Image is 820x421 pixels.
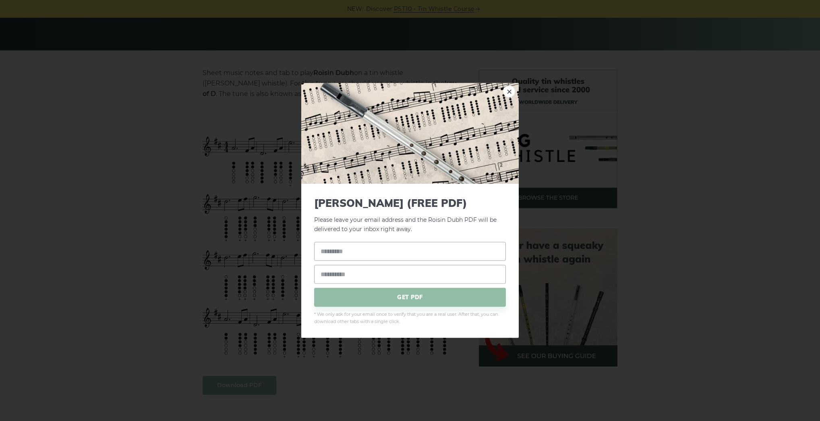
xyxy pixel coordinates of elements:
p: Please leave your email address and the Roisin Dubh PDF will be delivered to your inbox right away. [314,197,506,234]
a: × [503,85,515,98]
span: * We only ask for your email once to verify that you are a real user. After that, you can downloa... [314,311,506,325]
span: [PERSON_NAME] (FREE PDF) [314,197,506,209]
img: Tin Whistle Tab Preview [301,83,519,184]
span: GET PDF [314,288,506,306]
